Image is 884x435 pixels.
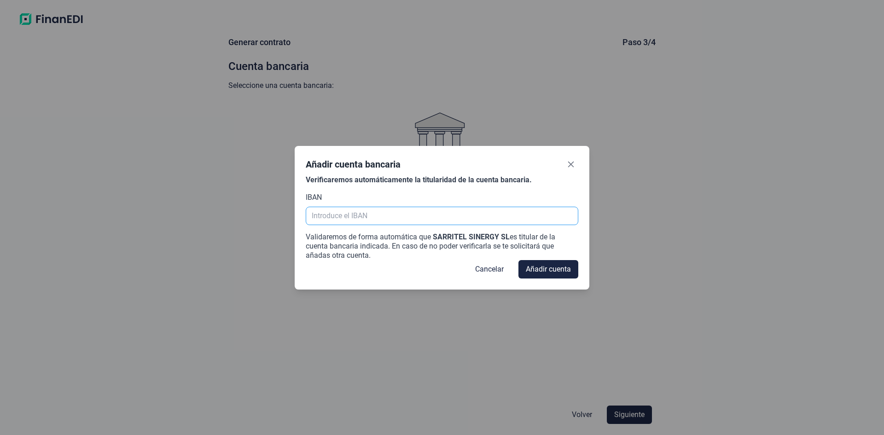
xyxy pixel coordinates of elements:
[526,264,571,275] span: Añadir cuenta
[306,232,578,260] div: Validaremos de forma automática que es titular de la cuenta bancaria indicada. En caso de no pode...
[306,207,578,225] input: Introduce el IBAN
[433,232,510,241] span: SARRITEL SINERGY SL
[518,260,578,278] button: Añadir cuenta
[468,260,511,278] button: Cancelar
[475,264,504,275] span: Cancelar
[564,157,578,172] button: Close
[306,175,578,185] div: Verificaremos automáticamente la titularidad de la cuenta bancaria.
[306,158,401,171] div: Añadir cuenta bancaria
[306,192,322,203] label: IBAN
